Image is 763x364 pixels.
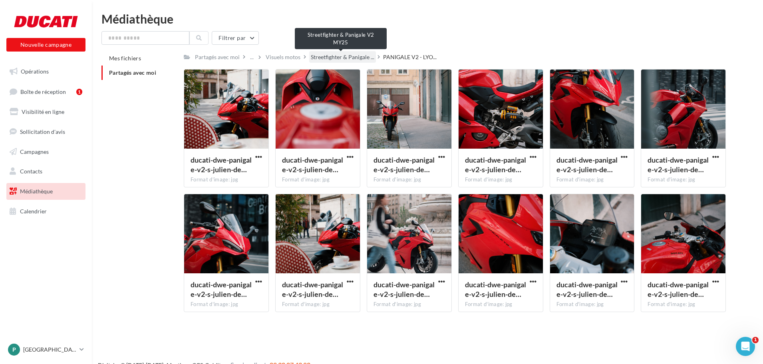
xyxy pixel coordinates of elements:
[5,63,87,80] a: Opérations
[295,28,387,49] div: Streetfighter & Panigale V2 MY25
[23,346,76,354] p: [GEOGRAPHIC_DATA]
[5,103,87,120] a: Visibilité en ligne
[20,88,66,95] span: Boîte de réception
[556,280,618,298] span: ducati-dwe-panigale-v2-s-julien-demauge-bost-13
[556,301,628,308] div: Format d'image: jpg
[21,68,49,75] span: Opérations
[76,89,82,95] div: 1
[22,108,64,115] span: Visibilité en ligne
[374,301,445,308] div: Format d'image: jpg
[465,176,536,183] div: Format d'image: jpg
[20,148,49,155] span: Campagnes
[556,155,618,174] span: ducati-dwe-panigale-v2-s-julien-demauge-bost-36
[191,280,252,298] span: ducati-dwe-panigale-v2-s-julien-demauge-bost-34
[6,342,85,357] a: P [GEOGRAPHIC_DATA]
[5,183,87,200] a: Médiathèque
[20,188,53,195] span: Médiathèque
[212,31,259,45] button: Filtrer par
[191,176,262,183] div: Format d'image: jpg
[248,52,255,63] div: ...
[266,53,300,61] div: Visuels motos
[6,38,85,52] button: Nouvelle campagne
[282,301,354,308] div: Format d'image: jpg
[648,280,709,298] span: ducati-dwe-panigale-v2-s-julien-demauge-bost-16
[465,280,526,298] span: ducati-dwe-panigale-v2-s-julien-demauge-bost-11
[648,155,709,174] span: ducati-dwe-panigale-v2-s-julien-demauge-bost-38
[12,346,16,354] span: P
[648,301,719,308] div: Format d'image: jpg
[311,53,374,61] span: Streetfighter & Panigale ...
[101,13,753,25] div: Médiathèque
[191,301,262,308] div: Format d'image: jpg
[109,55,141,62] span: Mes fichiers
[556,176,628,183] div: Format d'image: jpg
[736,337,755,356] iframe: Intercom live chat
[20,128,65,135] span: Sollicitation d'avis
[195,53,240,61] div: Partagés avec moi
[374,155,435,174] span: ducati-dwe-panigale-v2-s-julien-demauge-bost-02
[282,155,343,174] span: ducati-dwe-panigale-v2-s-julien-demauge-bost-17
[465,301,536,308] div: Format d'image: jpg
[5,163,87,180] a: Contacts
[648,176,719,183] div: Format d'image: jpg
[109,69,156,76] span: Partagés avec moi
[374,176,445,183] div: Format d'image: jpg
[5,83,87,100] a: Boîte de réception1
[374,280,435,298] span: ducati-dwe-panigale-v2-s-julien-demauge-bost-49
[465,155,526,174] span: ducati-dwe-panigale-v2-s-julien-demauge-bost-18
[5,143,87,160] a: Campagnes
[5,203,87,220] a: Calendrier
[282,176,354,183] div: Format d'image: jpg
[20,168,42,175] span: Contacts
[5,123,87,140] a: Sollicitation d'avis
[191,155,252,174] span: ducati-dwe-panigale-v2-s-julien-demauge-bost-22
[282,280,343,298] span: ducati-dwe-panigale-v2-s-julien-demauge-bost-23
[752,337,759,343] span: 1
[20,208,47,215] span: Calendrier
[383,53,437,61] span: PANIGALE V2 - LYO...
